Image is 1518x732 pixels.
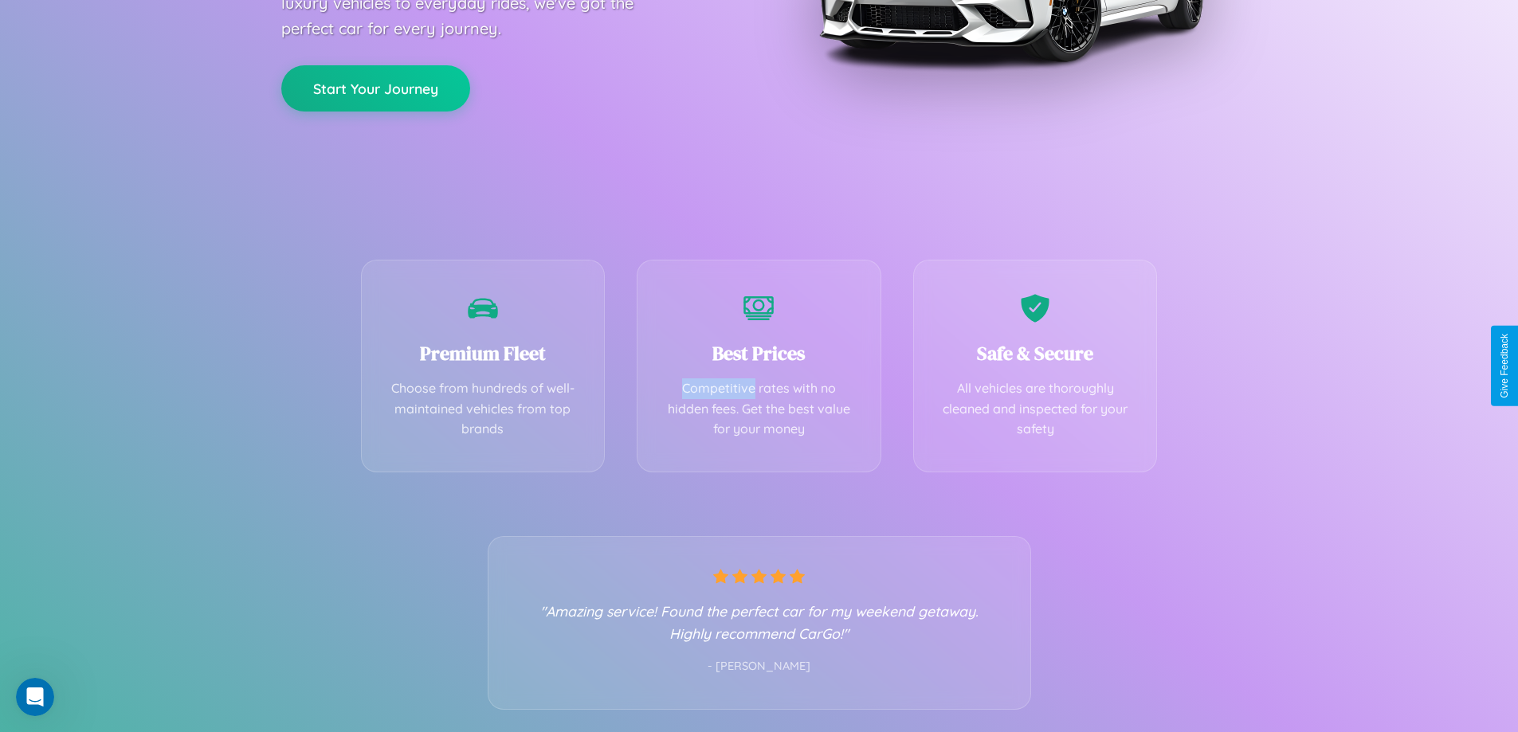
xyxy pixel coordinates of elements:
div: Give Feedback [1499,334,1510,398]
button: Start Your Journey [281,65,470,112]
h3: Premium Fleet [386,340,581,366]
p: Competitive rates with no hidden fees. Get the best value for your money [661,378,857,440]
p: - [PERSON_NAME] [520,656,998,677]
p: Choose from hundreds of well-maintained vehicles from top brands [386,378,581,440]
h3: Best Prices [661,340,857,366]
p: "Amazing service! Found the perfect car for my weekend getaway. Highly recommend CarGo!" [520,600,998,644]
h3: Safe & Secure [938,340,1133,366]
p: All vehicles are thoroughly cleaned and inspected for your safety [938,378,1133,440]
iframe: Intercom live chat [16,678,54,716]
